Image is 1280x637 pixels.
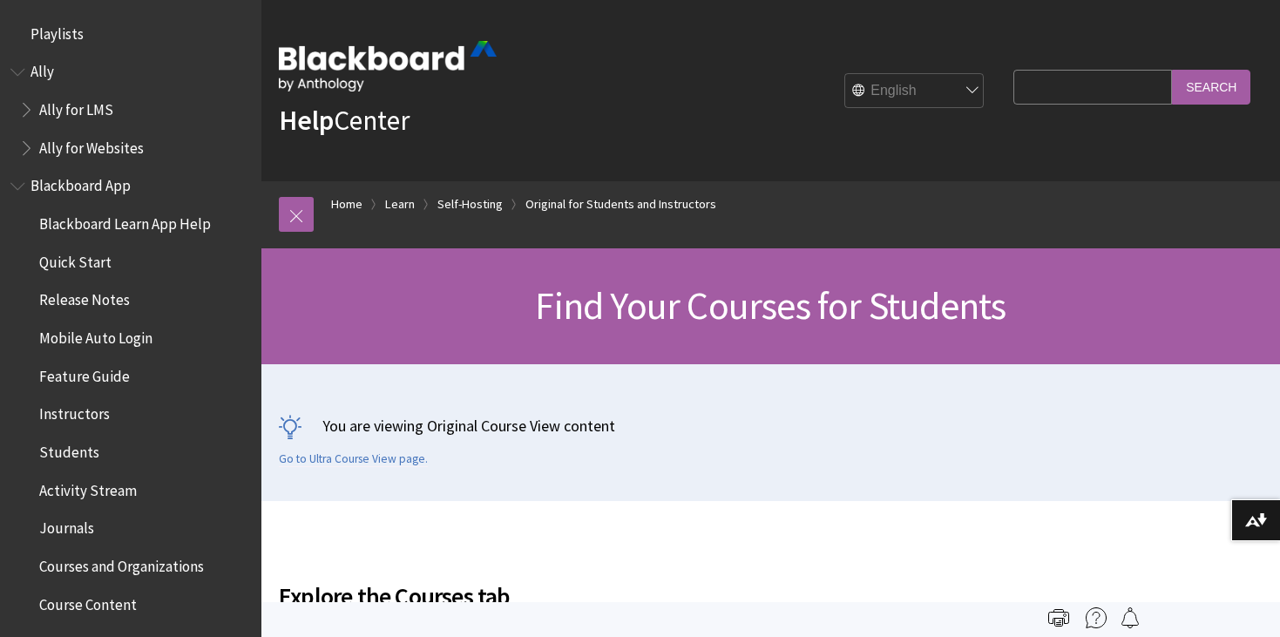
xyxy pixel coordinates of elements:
select: Site Language Selector [845,74,985,109]
span: Playlists [30,19,84,43]
span: Mobile Auto Login [39,323,152,347]
span: Students [39,437,99,461]
a: HelpCenter [279,103,410,138]
a: Learn [385,193,415,215]
img: Blackboard by Anthology [279,41,497,91]
span: Journals [39,514,94,538]
a: Go to Ultra Course View page. [279,451,428,467]
span: Blackboard App [30,172,131,195]
span: Instructors [39,400,110,424]
p: You are viewing Original Course View content [279,415,1263,437]
a: Home [331,193,362,215]
span: Ally for Websites [39,133,144,157]
span: Courses and Organizations [39,552,204,575]
a: Self-Hosting [437,193,503,215]
img: Print [1048,607,1069,628]
span: Find Your Courses for Students [535,281,1006,329]
span: Course Content [39,590,137,613]
span: Feature Guide [39,362,130,385]
img: More help [1086,607,1107,628]
input: Search [1172,70,1250,104]
span: Explore the Courses tab [279,578,1005,614]
strong: Help [279,103,334,138]
span: Ally for LMS [39,95,113,119]
span: Release Notes [39,286,130,309]
nav: Book outline for Playlists [10,19,251,49]
nav: Book outline for Anthology Ally Help [10,58,251,163]
span: Quick Start [39,247,112,271]
a: Original for Students and Instructors [525,193,716,215]
span: Activity Stream [39,476,137,499]
span: Blackboard Learn App Help [39,209,211,233]
img: Follow this page [1120,607,1141,628]
span: Ally [30,58,54,81]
